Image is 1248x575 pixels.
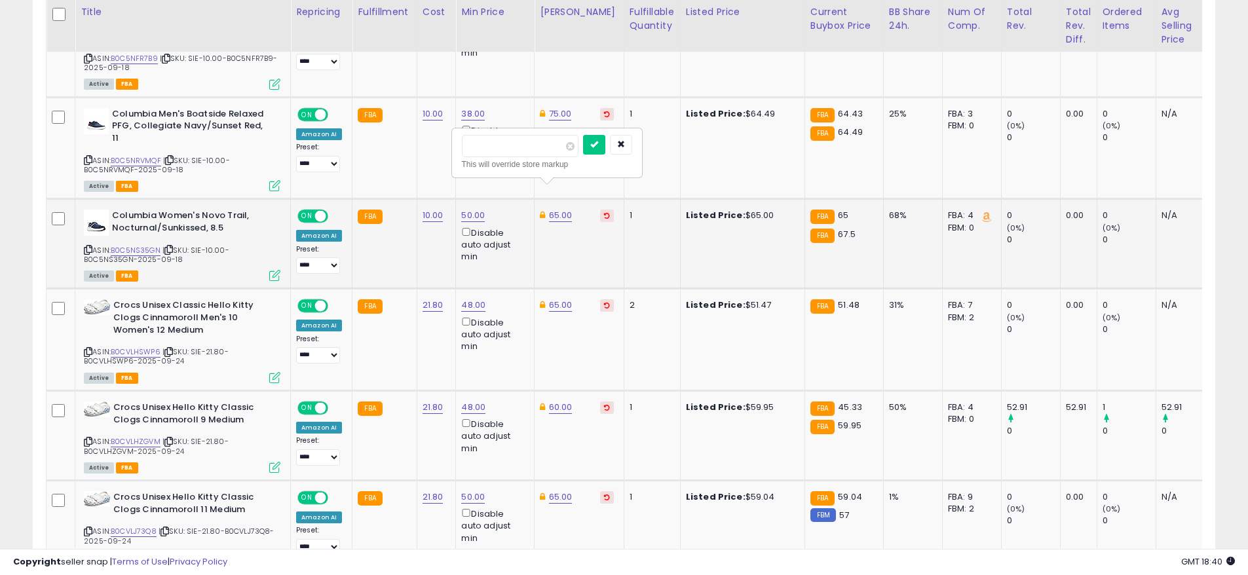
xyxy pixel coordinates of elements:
small: FBA [810,420,835,434]
div: 50% [889,401,932,413]
span: ON [299,492,315,504]
div: ASIN: [84,491,280,561]
div: FBA: 9 [948,491,991,503]
span: 45.33 [838,401,862,413]
div: ASIN: [84,210,280,280]
span: 59.04 [838,491,862,503]
div: 1 [1103,401,1156,413]
span: OFF [326,403,347,414]
div: 0 [1007,299,1060,311]
img: 41+-5aKJ1-L._SL40_.jpg [84,299,110,315]
div: 1% [889,491,932,503]
div: 0 [1103,491,1156,503]
div: ASIN: [84,401,280,472]
a: B0C5NRVMQF [111,155,161,166]
div: 2 [630,299,670,311]
b: Columbia Women's Novo Trail, Nocturnal/Sunkissed, 8.5 [112,210,271,237]
div: 0 [1103,108,1156,120]
div: seller snap | | [13,556,227,568]
div: 0.00 [1066,210,1087,221]
a: 75.00 [549,107,572,121]
small: FBA [810,126,835,141]
img: 41+-5aKJ1-L._SL40_.jpg [84,401,110,417]
span: 57 [839,509,849,521]
div: 1 [630,108,670,120]
span: ON [299,301,315,312]
small: FBA [810,401,835,416]
small: (0%) [1007,312,1025,323]
b: Listed Price: [686,107,746,120]
div: 1 [630,210,670,221]
a: B0CVLJ73Q8 [111,526,157,537]
small: FBA [810,210,835,224]
small: FBA [358,210,382,224]
div: 0 [1007,515,1060,527]
small: FBA [358,491,382,506]
div: Ordered Items [1103,5,1150,33]
a: B0C5NFR7B9 [111,53,158,64]
span: | SKU: SIE-10.00-B0C5NFR7B9-2025-09-18 [84,53,278,73]
div: Total Rev. Diff. [1066,5,1091,46]
div: $64.49 [686,108,795,120]
div: Disable auto adjust min [461,506,524,544]
div: 0 [1103,515,1156,527]
div: Preset: [296,526,342,555]
div: Total Rev. [1007,5,1055,33]
div: FBA: 4 [948,401,991,413]
div: $59.04 [686,491,795,503]
span: | SKU: SIE-21.80-B0CVLHZGVM-2025-09-24 [84,436,229,456]
a: 50.00 [461,209,485,222]
span: | SKU: SIE-10.00-B0C5NRVMQF-2025-09-18 [84,155,230,175]
a: B0CVLHZGVM [111,436,161,447]
div: 52.91 [1066,401,1087,413]
div: 0 [1007,324,1060,335]
div: Preset: [296,41,342,70]
div: Avg Selling Price [1162,5,1209,46]
div: This will override store markup [462,158,632,171]
b: Listed Price: [686,491,746,503]
a: Privacy Policy [170,555,227,568]
b: Crocs Unisex Classic Hello Kitty Clogs Cinnamoroll Men's 10 Women's 12 Medium [113,299,273,339]
div: 0 [1007,210,1060,221]
span: 65 [838,209,848,221]
div: N/A [1162,210,1205,221]
div: FBM: 0 [948,120,991,132]
b: Crocs Unisex Hello Kitty Classic Clogs Cinnamoroll 11 Medium [113,491,273,519]
b: Listed Price: [686,299,746,311]
div: [PERSON_NAME] [540,5,618,19]
div: Disable auto adjust min [461,123,524,161]
span: OFF [326,492,347,504]
span: All listings currently available for purchase on Amazon [84,181,114,192]
span: OFF [326,109,347,120]
small: FBA [810,229,835,243]
div: Listed Price [686,5,799,19]
a: B0CVLHSWP6 [111,346,161,358]
div: FBM: 0 [948,413,991,425]
div: BB Share 24h. [889,5,937,33]
div: Cost [423,5,451,19]
div: Num of Comp. [948,5,996,33]
div: Preset: [296,436,342,466]
small: (0%) [1103,121,1121,131]
span: 64.43 [838,107,863,120]
span: FBA [116,181,138,192]
div: 0 [1103,210,1156,221]
a: 10.00 [423,107,444,121]
div: 0 [1103,425,1156,437]
img: 31BcgavHpHL._SL40_.jpg [84,108,109,134]
div: FBA: 7 [948,299,991,311]
div: N/A [1162,491,1205,503]
small: (0%) [1103,312,1121,323]
b: Listed Price: [686,401,746,413]
span: FBA [116,270,138,282]
small: FBA [358,401,382,416]
span: OFF [326,211,347,222]
div: 0 [1007,491,1060,503]
span: ON [299,109,315,120]
div: 31% [889,299,932,311]
div: Amazon AI [296,511,342,523]
div: FBM: 0 [948,222,991,234]
img: 31A8RN782GL._SL40_.jpg [84,210,109,236]
div: 0 [1007,425,1060,437]
strong: Copyright [13,555,61,568]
